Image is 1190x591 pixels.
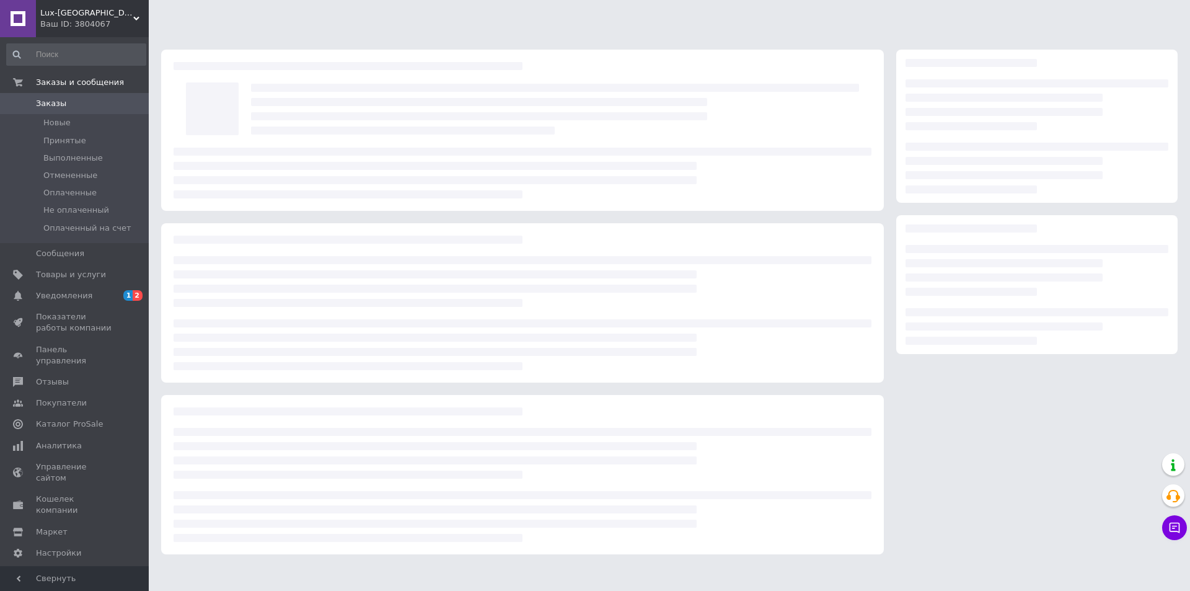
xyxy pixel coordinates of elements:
[43,153,103,164] span: Выполненные
[43,170,97,181] span: Отмененные
[36,461,115,484] span: Управление сайтом
[36,269,106,280] span: Товары и услуги
[6,43,146,66] input: Поиск
[123,290,133,301] span: 1
[36,98,66,109] span: Заказы
[36,311,115,334] span: Показатели работы компании
[36,77,124,88] span: Заказы и сообщения
[1162,515,1187,540] button: Чат с покупателем
[36,494,115,516] span: Кошелек компании
[43,187,97,198] span: Оплаченные
[36,344,115,367] span: Панель управления
[40,19,149,30] div: Ваш ID: 3804067
[43,223,131,234] span: Оплаченный на счет
[36,419,103,430] span: Каталог ProSale
[36,548,81,559] span: Настройки
[36,398,87,409] span: Покупатели
[40,7,133,19] span: Lux-Emirates
[36,440,82,451] span: Аналитика
[36,290,92,301] span: Уведомления
[36,527,68,538] span: Маркет
[133,290,143,301] span: 2
[43,117,71,128] span: Новые
[43,135,86,146] span: Принятые
[36,248,84,259] span: Сообщения
[43,205,109,216] span: Не оплаченный
[36,376,69,388] span: Отзывы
